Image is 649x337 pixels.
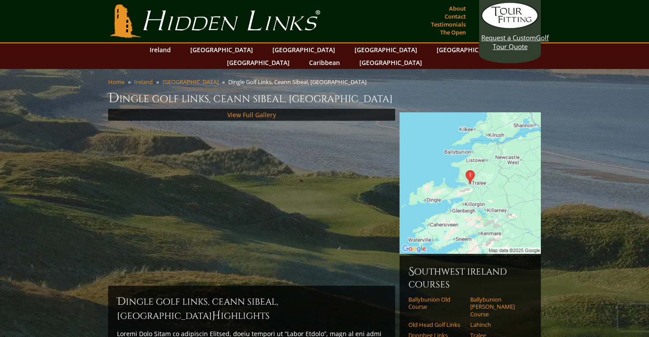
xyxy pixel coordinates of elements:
a: [GEOGRAPHIC_DATA] [223,56,294,69]
a: The Open [438,26,468,38]
a: About [447,2,468,15]
h1: Dingle Golf Links, Ceann Sibeal, [GEOGRAPHIC_DATA] [108,89,541,107]
a: [GEOGRAPHIC_DATA] [350,43,422,56]
a: Lahinch [470,321,526,328]
h6: Southwest Ireland Courses [408,264,532,291]
a: [GEOGRAPHIC_DATA] [432,43,504,56]
a: View Full Gallery [227,111,276,119]
a: [GEOGRAPHIC_DATA] [162,78,219,86]
li: Dingle Golf Links, Ceann Sibeal, [GEOGRAPHIC_DATA] [228,78,370,86]
a: Request a CustomGolf Tour Quote [481,2,539,51]
img: Google Map of Ballyferriter, Dingle Peninsula, Tralee, Ireland [400,112,541,254]
a: [GEOGRAPHIC_DATA] [268,43,340,56]
a: Ballybunion Old Course [408,296,464,310]
a: Old Head Golf Links [408,321,464,328]
span: H [212,309,221,323]
span: Request a Custom [481,33,536,42]
a: Caribbean [305,56,344,69]
a: [GEOGRAPHIC_DATA] [355,56,426,69]
a: Ballybunion [PERSON_NAME] Course [470,296,526,318]
a: Home [108,78,125,86]
a: [GEOGRAPHIC_DATA] [186,43,257,56]
a: Ireland [145,43,175,56]
a: Testimonials [429,18,468,31]
h2: Dingle Golf Links, Ceann Sibeal, [GEOGRAPHIC_DATA] ighlights [117,295,386,323]
a: Contact [442,10,468,23]
a: Ireland [134,78,153,86]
